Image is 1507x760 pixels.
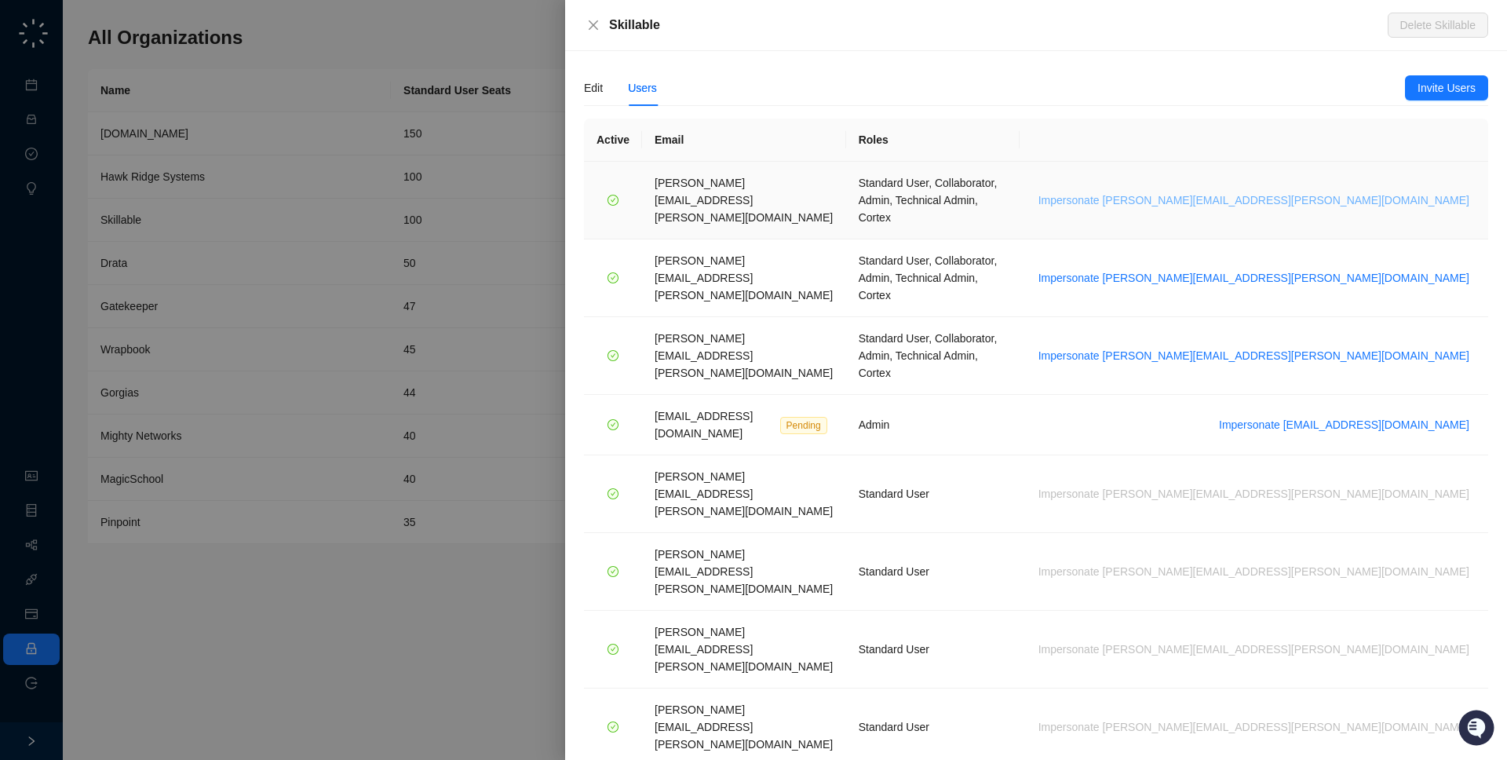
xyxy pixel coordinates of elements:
[16,142,44,170] img: 5124521997842_fc6d7dfcefe973c2e489_88.png
[608,195,618,206] span: check-circle
[1418,79,1476,97] span: Invite Users
[846,119,1020,162] th: Roles
[846,317,1020,395] td: Standard User, Collaborator, Admin, Technical Admin, Cortex
[655,410,753,440] span: [EMAIL_ADDRESS][DOMAIN_NAME]
[655,470,833,517] span: [PERSON_NAME][EMAIL_ADDRESS][PERSON_NAME][DOMAIN_NAME]
[1032,484,1476,503] button: Impersonate [PERSON_NAME][EMAIL_ADDRESS][PERSON_NAME][DOMAIN_NAME]
[1032,562,1476,581] button: Impersonate [PERSON_NAME][EMAIL_ADDRESS][PERSON_NAME][DOMAIN_NAME]
[16,16,47,47] img: Swyft AI
[655,332,833,379] span: [PERSON_NAME][EMAIL_ADDRESS][PERSON_NAME][DOMAIN_NAME]
[608,419,618,430] span: check-circle
[53,158,199,170] div: We're available if you need us!
[655,548,833,595] span: [PERSON_NAME][EMAIL_ADDRESS][PERSON_NAME][DOMAIN_NAME]
[608,644,618,655] span: check-circle
[1219,416,1469,433] span: Impersonate [EMAIL_ADDRESS][DOMAIN_NAME]
[655,626,833,673] span: [PERSON_NAME][EMAIL_ADDRESS][PERSON_NAME][DOMAIN_NAME]
[1038,192,1469,209] span: Impersonate [PERSON_NAME][EMAIL_ADDRESS][PERSON_NAME][DOMAIN_NAME]
[1038,269,1469,287] span: Impersonate [PERSON_NAME][EMAIL_ADDRESS][PERSON_NAME][DOMAIN_NAME]
[584,16,603,35] button: Close
[642,119,846,162] th: Email
[53,142,257,158] div: Start new chat
[846,395,1020,455] td: Admin
[587,19,600,31] span: close
[608,350,618,361] span: check-circle
[608,566,618,577] span: check-circle
[846,533,1020,611] td: Standard User
[584,79,603,97] div: Edit
[608,272,618,283] span: check-circle
[156,258,190,270] span: Pylon
[846,239,1020,317] td: Standard User, Collaborator, Admin, Technical Admin, Cortex
[608,722,618,733] span: check-circle
[608,488,618,499] span: check-circle
[1457,708,1499,751] iframe: Open customer support
[609,16,1388,35] div: Skillable
[1213,415,1476,434] button: Impersonate [EMAIL_ADDRESS][DOMAIN_NAME]
[1032,191,1476,210] button: Impersonate [PERSON_NAME][EMAIL_ADDRESS][PERSON_NAME][DOMAIN_NAME]
[655,254,833,301] span: [PERSON_NAME][EMAIL_ADDRESS][PERSON_NAME][DOMAIN_NAME]
[71,221,83,234] div: 📶
[780,417,827,434] span: Pending
[64,214,127,242] a: 📶Status
[1032,640,1476,659] button: Impersonate [PERSON_NAME][EMAIL_ADDRESS][PERSON_NAME][DOMAIN_NAME]
[1032,269,1476,287] button: Impersonate [PERSON_NAME][EMAIL_ADDRESS][PERSON_NAME][DOMAIN_NAME]
[655,703,833,751] span: [PERSON_NAME][EMAIL_ADDRESS][PERSON_NAME][DOMAIN_NAME]
[846,455,1020,533] td: Standard User
[16,63,286,88] p: Welcome 👋
[1405,75,1488,100] button: Invite Users
[31,220,58,236] span: Docs
[584,119,642,162] th: Active
[9,214,64,242] a: 📚Docs
[1388,13,1489,38] button: Delete Skillable
[1032,346,1476,365] button: Impersonate [PERSON_NAME][EMAIL_ADDRESS][PERSON_NAME][DOMAIN_NAME]
[267,147,286,166] button: Start new chat
[1038,347,1469,364] span: Impersonate [PERSON_NAME][EMAIL_ADDRESS][PERSON_NAME][DOMAIN_NAME]
[628,79,657,97] div: Users
[846,611,1020,689] td: Standard User
[655,177,833,224] span: [PERSON_NAME][EMAIL_ADDRESS][PERSON_NAME][DOMAIN_NAME]
[16,221,28,234] div: 📚
[111,258,190,270] a: Powered byPylon
[16,88,286,113] h2: How can we help?
[846,162,1020,239] td: Standard User, Collaborator, Admin, Technical Admin, Cortex
[86,220,121,236] span: Status
[1032,718,1476,736] button: Impersonate [PERSON_NAME][EMAIL_ADDRESS][PERSON_NAME][DOMAIN_NAME]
